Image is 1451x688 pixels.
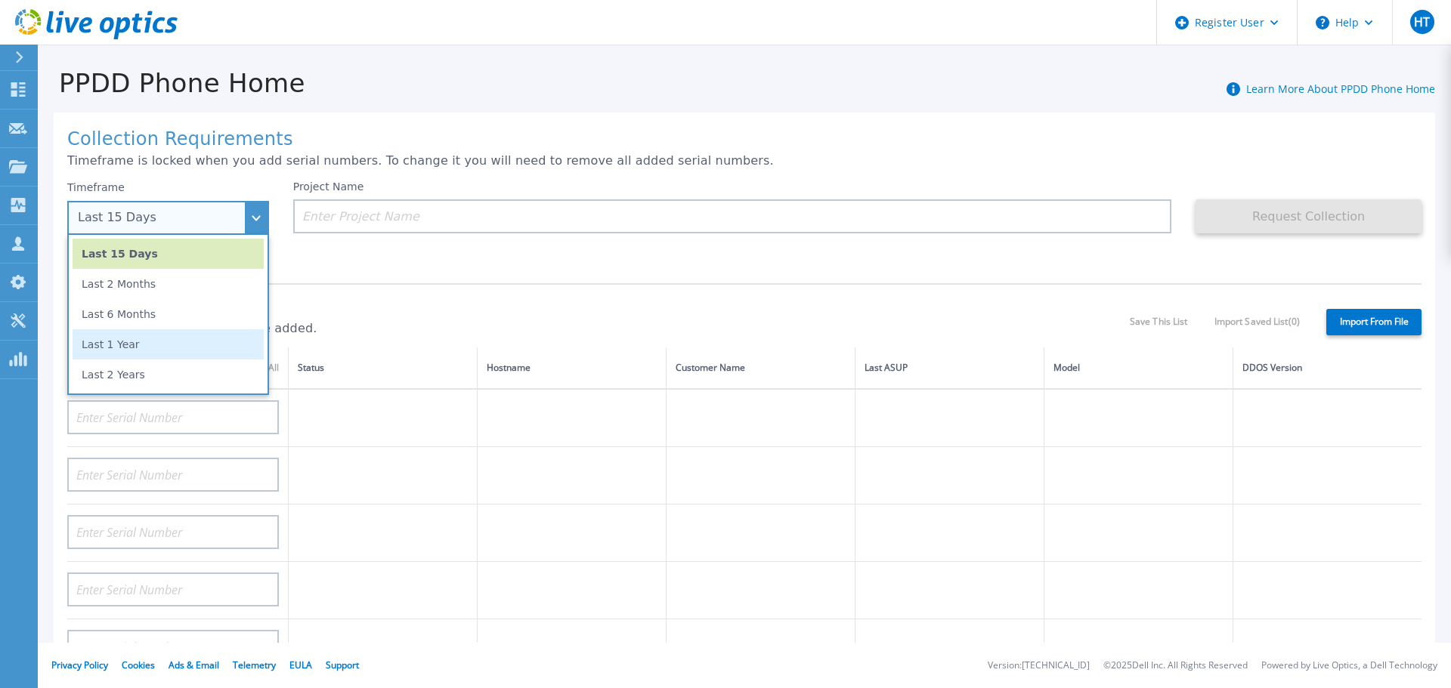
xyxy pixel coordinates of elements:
[1044,347,1233,389] th: Model
[477,347,666,389] th: Hostname
[67,322,1130,335] p: 0 of 20 (max) serial numbers are added.
[289,659,312,671] a: EULA
[1233,347,1422,389] th: DDOS Version
[78,211,242,224] div: Last 15 Days
[293,181,364,192] label: Project Name
[67,400,279,434] input: Enter Serial Number
[1196,199,1422,233] button: Request Collection
[666,347,855,389] th: Customer Name
[73,269,264,299] li: Last 2 Months
[67,154,1422,168] p: Timeframe is locked when you add serial numbers. To change it you will need to remove all added s...
[289,347,478,389] th: Status
[67,630,279,664] input: Enter Serial Number
[293,199,1172,233] input: Enter Project Name
[1103,661,1248,671] li: © 2025 Dell Inc. All Rights Reserved
[326,659,359,671] a: Support
[73,299,264,329] li: Last 6 Months
[73,329,264,359] li: Last 1 Year
[51,659,108,671] a: Privacy Policy
[67,296,1130,317] h1: Serial Numbers
[1326,309,1422,335] label: Import From File
[169,659,219,671] a: Ads & Email
[122,659,155,671] a: Cookies
[73,359,264,390] li: Last 2 Years
[855,347,1044,389] th: Last ASUP
[988,661,1090,671] li: Version: [TECHNICAL_ID]
[67,572,279,606] input: Enter Serial Number
[67,181,125,193] label: Timeframe
[67,458,279,492] input: Enter Serial Number
[1246,82,1435,96] a: Learn More About PPDD Phone Home
[38,69,305,98] h1: PPDD Phone Home
[73,239,264,269] li: Last 15 Days
[233,659,276,671] a: Telemetry
[67,515,279,549] input: Enter Serial Number
[1261,661,1437,671] li: Powered by Live Optics, a Dell Technology
[67,129,1422,150] h1: Collection Requirements
[1414,16,1430,28] span: HT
